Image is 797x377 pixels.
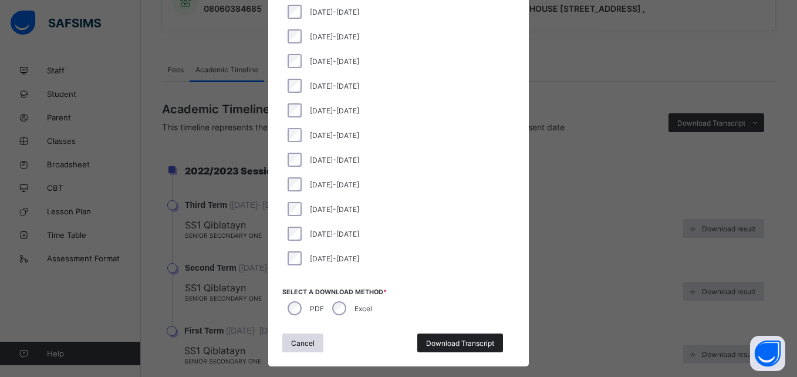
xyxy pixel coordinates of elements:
[310,205,359,214] span: [DATE]-[DATE]
[310,8,359,16] span: [DATE]-[DATE]
[426,339,494,348] span: Download Transcript
[750,336,785,371] button: Open asap
[310,156,359,164] span: [DATE]-[DATE]
[310,254,359,263] span: [DATE]-[DATE]
[310,304,324,313] label: PDF
[291,339,315,348] span: Cancel
[310,82,359,90] span: [DATE]-[DATE]
[354,304,372,313] label: Excel
[310,180,359,189] span: [DATE]-[DATE]
[310,131,359,140] span: [DATE]-[DATE]
[310,32,359,41] span: [DATE]-[DATE]
[310,106,359,115] span: [DATE]-[DATE]
[282,288,515,296] span: Select a download method
[310,230,359,238] span: [DATE]-[DATE]
[310,57,359,66] span: [DATE]-[DATE]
